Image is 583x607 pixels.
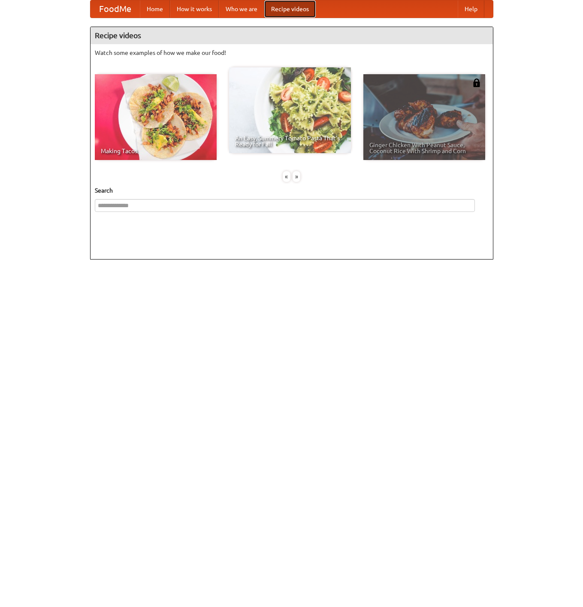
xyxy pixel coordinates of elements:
a: How it works [170,0,219,18]
a: FoodMe [91,0,140,18]
span: An Easy, Summery Tomato Pasta That's Ready for Fall [235,135,345,147]
a: Who we are [219,0,264,18]
a: An Easy, Summery Tomato Pasta That's Ready for Fall [229,67,351,153]
a: Recipe videos [264,0,316,18]
h4: Recipe videos [91,27,493,44]
span: Making Tacos [101,148,211,154]
p: Watch some examples of how we make our food! [95,48,489,57]
a: Home [140,0,170,18]
a: Making Tacos [95,74,217,160]
img: 483408.png [472,79,481,87]
div: « [283,171,290,182]
h5: Search [95,186,489,195]
div: » [293,171,300,182]
a: Help [458,0,484,18]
